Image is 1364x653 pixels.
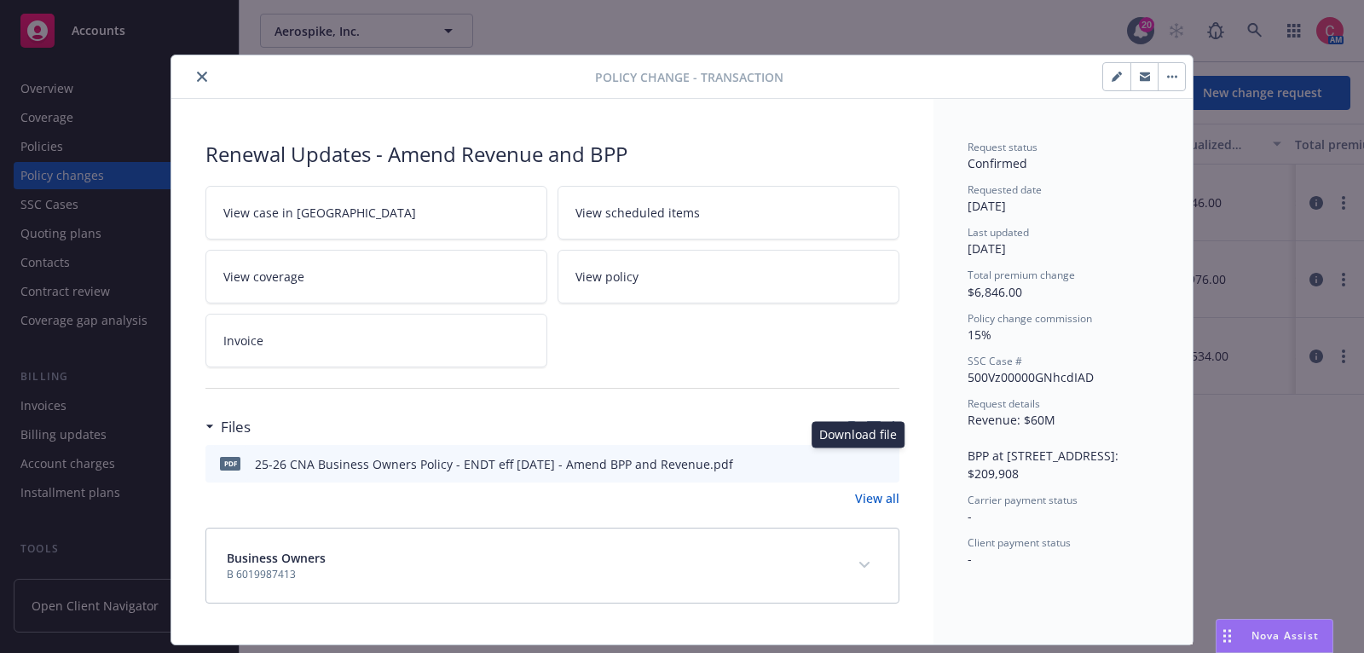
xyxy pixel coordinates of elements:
span: - [968,508,972,524]
span: Policy change commission [968,311,1092,326]
a: View coverage [205,250,547,303]
div: 25-26 CNA Business Owners Policy - ENDT eff [DATE] - Amend BPP and Revenue.pdf [255,455,733,473]
span: [DATE] [968,240,1006,257]
span: - [968,551,972,567]
span: View policy [575,268,639,286]
span: 15% [968,326,991,343]
a: Invoice [205,314,547,367]
span: Request status [968,140,1037,154]
button: Nova Assist [1216,619,1333,653]
span: Business Owners [227,549,326,567]
div: Business OwnersB 6019987413expand content [206,529,899,603]
span: SSC Case # [968,354,1022,368]
div: Download file [812,421,905,448]
span: Client payment status [968,535,1071,550]
div: Renewal Updates - Amend Revenue and BPP [205,140,899,169]
span: Revenue: $60M BPP at [STREET_ADDRESS]: $209,908 [968,412,1122,482]
button: preview file [877,455,893,473]
span: B 6019987413 [227,567,326,582]
button: expand content [851,552,878,579]
span: $6,846.00 [968,284,1022,300]
a: View case in [GEOGRAPHIC_DATA] [205,186,547,240]
a: View scheduled items [558,186,899,240]
a: View policy [558,250,899,303]
div: Files [205,416,251,438]
span: Last updated [968,225,1029,240]
span: Total premium change [968,268,1075,282]
span: pdf [220,457,240,470]
span: Invoice [223,332,263,350]
span: View coverage [223,268,304,286]
a: View all [855,489,899,507]
span: Carrier payment status [968,493,1078,507]
span: Request details [968,396,1040,411]
span: View scheduled items [575,204,700,222]
span: [DATE] [968,198,1006,214]
span: Policy change - Transaction [595,68,783,86]
span: 500Vz00000GNhcdIAD [968,369,1094,385]
button: download file [850,455,864,473]
button: close [192,66,212,87]
span: View case in [GEOGRAPHIC_DATA] [223,204,416,222]
span: Requested date [968,182,1042,197]
div: Drag to move [1217,620,1238,652]
span: Confirmed [968,155,1027,171]
span: Nova Assist [1251,628,1319,643]
h3: Files [221,416,251,438]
